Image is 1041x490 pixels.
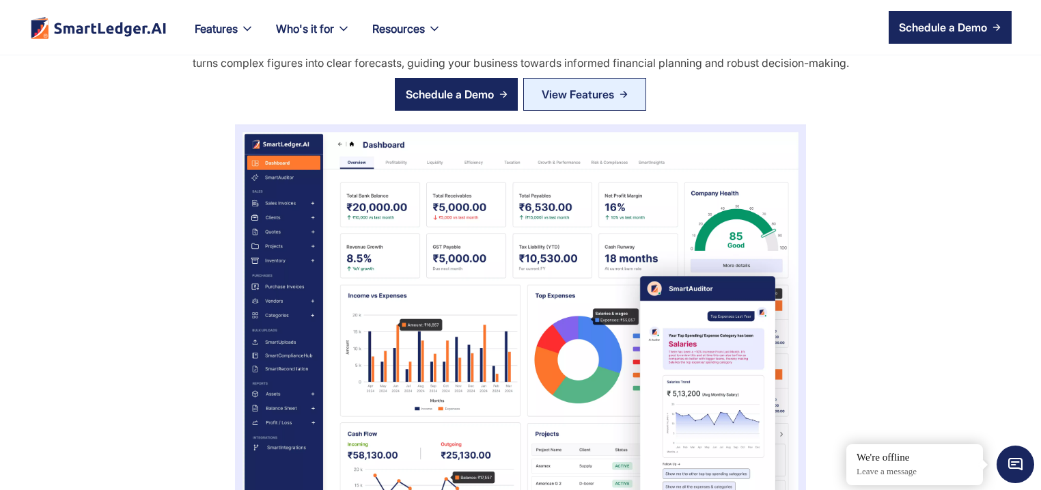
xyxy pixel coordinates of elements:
div: Schedule a Demo [406,86,494,103]
div: Schedule a Demo [899,19,987,36]
div: We're offline [857,451,973,465]
a: Schedule a Demo [395,78,518,111]
img: arrow right icon [993,23,1001,31]
div: Resources [372,19,425,38]
div: Features [184,19,265,55]
div: Features [195,19,238,38]
img: footer logo [29,16,167,39]
a: View Features [523,78,646,111]
div: Who's it for [276,19,334,38]
div: Resources [361,19,452,55]
a: home [29,16,167,39]
a: Schedule a Demo [889,11,1012,44]
img: arrow right icon [499,90,508,98]
div: View Features [542,83,614,105]
p: Leave a message [857,466,973,478]
span: Chat Widget [997,446,1034,483]
div: Who's it for [265,19,361,55]
img: Arrow Right Blue [620,90,628,98]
